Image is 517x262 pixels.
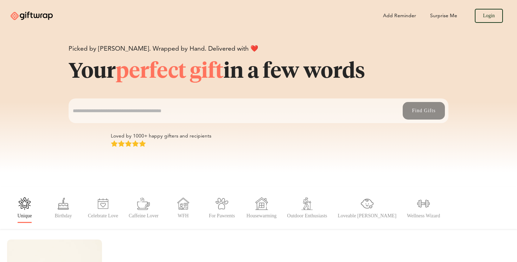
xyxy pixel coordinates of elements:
[88,213,118,218] div: Celebrate Love
[430,13,457,18] div: Surprise Me
[129,213,159,218] div: Caffeine Lover
[116,61,223,82] font: perfect gift
[57,197,70,210] img: birthday-cake.png
[177,197,190,210] img: WFH.png
[97,197,109,210] img: anniversary.png
[417,197,430,210] img: workout.png
[407,213,440,218] div: Wellness Wizard
[69,46,448,52] div: Picked by [PERSON_NAME]. Wrapped by Hand. Delivered with ❤️
[475,9,503,23] button: Login
[403,102,445,120] button: Find Gifts
[216,197,228,210] img: pet.png
[178,213,189,218] div: WFH
[111,134,211,139] div: Loved by 1000+ happy gifters and recipients
[55,213,72,218] div: Birthday
[383,13,416,18] div: Add Reminder
[209,213,235,218] div: For Pawrents
[287,213,327,218] div: Outdoor Enthusiasts
[338,213,396,218] div: Loveable [PERSON_NAME]
[247,213,277,218] div: Housewarming
[301,197,313,210] img: outdoor.png
[255,197,268,210] img: housewarming.png
[361,197,374,210] img: baby.png
[69,59,448,84] div: Your in a few words
[137,197,150,210] img: coffee-cup.png
[18,197,31,210] img: unique.png
[17,213,32,218] div: Unique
